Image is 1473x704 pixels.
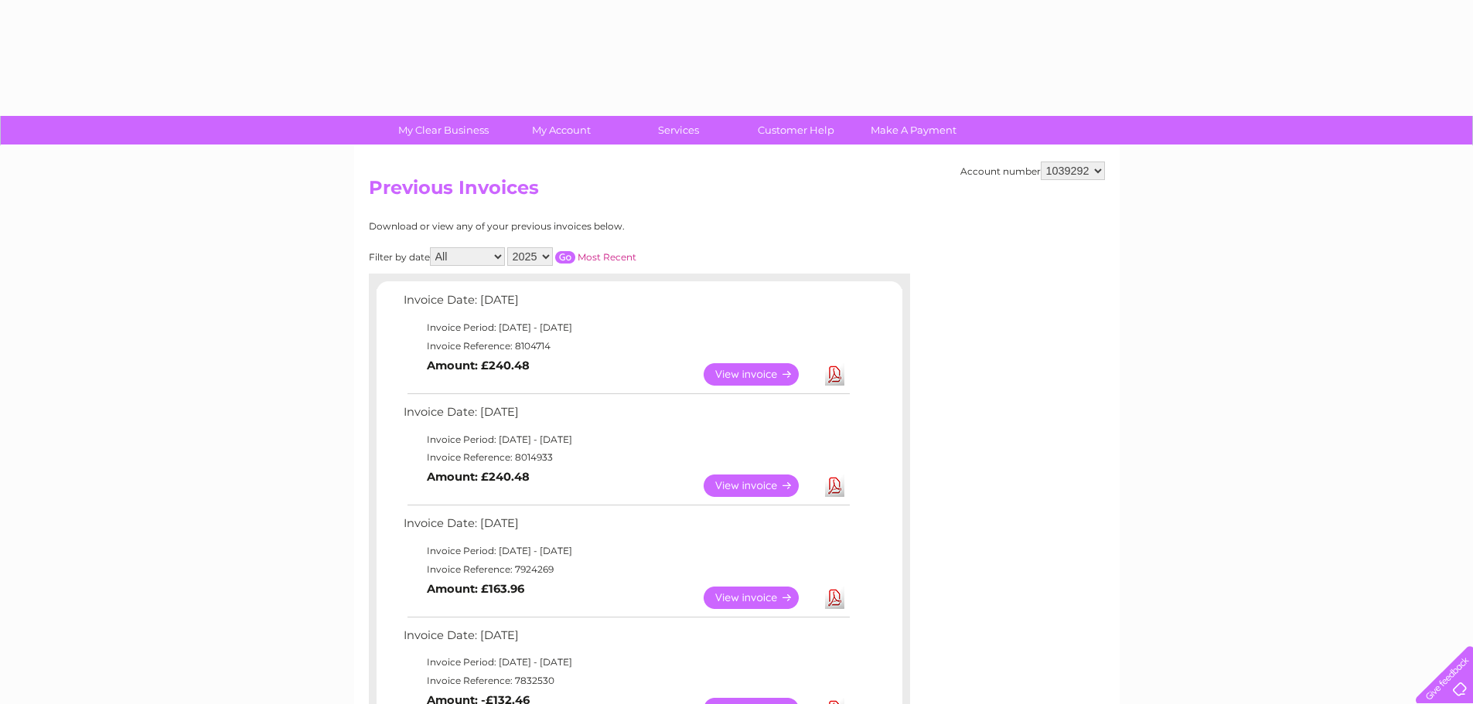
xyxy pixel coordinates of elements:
[825,363,844,386] a: Download
[732,116,860,145] a: Customer Help
[400,448,852,467] td: Invoice Reference: 8014933
[400,560,852,579] td: Invoice Reference: 7924269
[427,470,530,484] b: Amount: £240.48
[960,162,1105,180] div: Account number
[704,363,817,386] a: View
[400,430,852,449] td: Invoice Period: [DATE] - [DATE]
[400,318,852,337] td: Invoice Period: [DATE] - [DATE]
[704,587,817,609] a: View
[380,116,507,145] a: My Clear Business
[400,653,852,672] td: Invoice Period: [DATE] - [DATE]
[400,513,852,542] td: Invoice Date: [DATE]
[825,587,844,609] a: Download
[400,402,852,430] td: Invoice Date: [DATE]
[369,221,775,232] div: Download or view any of your previous invoices below.
[427,582,524,596] b: Amount: £163.96
[497,116,625,145] a: My Account
[825,474,844,497] a: Download
[704,474,817,497] a: View
[400,337,852,355] td: Invoice Reference: 8104714
[850,116,977,145] a: Make A Payment
[615,116,742,145] a: Services
[578,251,636,263] a: Most Recent
[427,359,530,372] b: Amount: £240.48
[400,542,852,560] td: Invoice Period: [DATE] - [DATE]
[400,672,852,690] td: Invoice Reference: 7832530
[369,247,775,266] div: Filter by date
[400,290,852,318] td: Invoice Date: [DATE]
[369,177,1105,206] h2: Previous Invoices
[400,625,852,654] td: Invoice Date: [DATE]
